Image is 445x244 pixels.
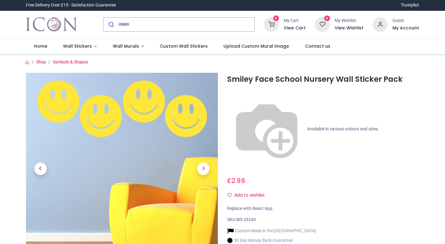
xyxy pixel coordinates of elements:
[189,102,218,236] a: Next
[36,59,46,64] a: Shop
[105,38,152,54] a: Wall Murals
[63,43,92,49] span: Wall Stickers
[227,190,270,201] button: Add to wishlistAdd to wishlist
[264,21,279,26] a: 0
[335,18,363,24] div: My Wishlist
[227,193,232,197] i: Add to wishlist
[231,176,245,185] span: 2.99
[113,43,139,49] span: Wall Murals
[236,217,256,222] span: WS-33243
[227,89,306,169] img: color-wheel.png
[324,15,330,21] sup: 0
[26,102,55,236] a: Previous
[401,2,419,8] a: Trustpilot
[104,18,118,31] button: Submit
[55,38,105,54] a: Wall Stickers
[284,25,306,31] a: View Cart
[26,16,77,33] img: Icon Wall Stickers
[227,217,419,223] div: SKU:
[26,16,77,33] a: Logo of Icon Wall Stickers
[335,25,363,31] a: View Wishlist
[284,18,306,24] div: My Cart
[227,206,419,212] div: Replace with React App.
[34,163,47,175] span: Previous
[53,59,88,64] a: Symbols & Shapes
[227,176,245,185] span: £
[227,237,316,244] li: 30 Day Money Back Guarantee
[26,2,116,8] div: Free Delivery Over £15 - Satisfaction Guarantee
[305,43,330,49] span: Contact us
[315,21,330,26] a: 0
[34,43,47,49] span: Home
[227,74,419,85] h1: Smiley Face School Nursery Wall Sticker Pack
[227,228,316,234] li: Custom Made in the [GEOGRAPHIC_DATA]
[160,43,208,49] span: Custom Wall Stickers
[197,163,210,175] span: Next
[307,126,379,131] span: Available in various colours and sizes.
[273,15,279,21] sup: 0
[392,25,419,31] a: My Account
[223,43,289,49] span: Upload Custom Mural Image
[392,18,419,24] div: Guest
